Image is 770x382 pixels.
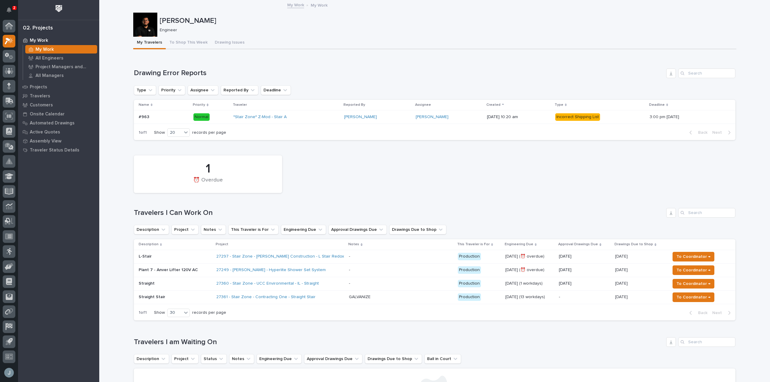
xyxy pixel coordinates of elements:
button: Engineering Due [281,225,326,234]
a: *Stair Zone* Z-Mod - Stair A [233,115,287,120]
tr: Plant 7 - Anver Lifter 120V AC27249 - [PERSON_NAME] - Hyperlite Shower Set System - Production[DA... [134,263,735,277]
a: Traveler Status Details [18,145,99,154]
div: - [349,281,350,286]
p: [DATE] 10:20 am [487,115,550,120]
button: Notes [229,354,254,364]
button: Type [134,85,156,95]
input: Search [678,337,735,347]
a: My Work [18,36,99,45]
p: 1 of 1 [134,305,152,320]
div: ⏰ Overdue [144,177,272,190]
button: Description [134,225,169,234]
p: Name [139,102,149,108]
p: [DATE] (⏰ overdue) [505,267,554,273]
h1: Travelers I Can Work On [134,209,664,217]
a: Active Quotes [18,127,99,136]
p: Show [154,310,165,315]
h1: Travelers I am Waiting On [134,338,664,347]
button: To Shop This Week [166,37,211,49]
p: Description [139,241,159,248]
p: [DATE] [615,280,629,286]
button: Next [710,310,735,316]
button: Drawing Issues [211,37,248,49]
div: Notifications2 [8,7,15,17]
div: Production [458,280,481,287]
a: Automated Drawings [18,118,99,127]
button: Back [685,130,710,135]
a: All Managers [23,71,99,80]
tr: Straight27360 - Stair Zone - UCC Environmental - IL - Straight - Production[DATE] (1 workdays)[DA... [134,277,735,290]
span: To Coordinator → [676,294,710,301]
button: Description [134,354,169,364]
p: My Work [35,47,54,52]
p: - [559,295,610,300]
p: records per page [192,310,226,315]
p: records per page [192,130,226,135]
tr: #963#963 Normal*Stair Zone* Z-Mod - Stair A [PERSON_NAME] [PERSON_NAME] [DATE] 10:20 amIncorrect ... [134,110,735,124]
button: Reported By [221,85,258,95]
button: My Travelers [133,37,166,49]
p: Automated Drawings [30,121,75,126]
a: [PERSON_NAME] [344,115,377,120]
a: [PERSON_NAME] [416,115,448,120]
p: Engineering Due [505,241,533,248]
a: Onsite Calendar [18,109,99,118]
p: 2 [13,6,15,10]
button: To Coordinator → [673,252,714,261]
div: - [349,254,350,259]
button: Project [171,225,199,234]
div: Incorrect Shipping List [555,113,600,121]
p: Type [555,102,563,108]
p: Approval Drawings Due [558,241,598,248]
a: Customers [18,100,99,109]
p: My Work [30,38,48,43]
p: Projects [30,84,47,90]
p: Straight Stair [139,295,211,300]
p: Traveler [233,102,247,108]
p: [DATE] (⏰ overdue) [505,254,554,259]
p: L-Stair [139,254,211,259]
p: Project Managers and Engineers [35,64,95,70]
div: 20 [168,130,182,136]
button: Assignee [188,85,218,95]
p: [DATE] [615,293,629,300]
p: All Managers [35,73,64,78]
p: Reported By [343,102,365,108]
button: Engineering Due [257,354,302,364]
p: [DATE] [615,253,629,259]
span: Next [712,310,725,316]
p: Assignee [415,102,431,108]
button: users-avatar [3,366,15,379]
button: Drawings Due to Shop [389,225,446,234]
span: Back [695,130,707,135]
p: Active Quotes [30,130,60,135]
p: #963 [139,113,150,120]
a: My Work [23,45,99,53]
p: 1 of 1 [134,125,152,140]
div: Normal [193,113,210,121]
input: Search [678,69,735,78]
a: 27361 - Stair Zone - Contracting One - Straight Stair [216,295,316,300]
a: 27360 - Stair Zone - UCC Environmental - IL - Straight [216,281,319,286]
p: Customers [30,102,53,108]
button: To Coordinator → [673,265,714,275]
p: Onsite Calendar [30,112,65,117]
button: Ball in Court [424,354,461,364]
p: Straight [139,281,211,286]
p: Project [216,241,228,248]
a: 27249 - [PERSON_NAME] - Hyperlite Shower Set System [216,267,326,273]
p: [DATE] (1 workdays) [505,281,554,286]
a: 27297 - Stair Zone - [PERSON_NAME] Construction - L Stair Redox Bio-Nutrients [216,254,370,259]
button: To Coordinator → [673,279,714,289]
p: [DATE] [559,281,610,286]
a: Projects [18,82,99,91]
button: Drawings Due to Shop [365,354,422,364]
button: Status [201,354,227,364]
a: Project Managers and Engineers [23,63,99,71]
button: Project [171,354,199,364]
button: Priority [159,85,185,95]
button: Next [710,130,735,135]
tr: Straight Stair27361 - Stair Zone - Contracting One - Straight Stair GALVANIZE Production[DATE] (1... [134,290,735,304]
